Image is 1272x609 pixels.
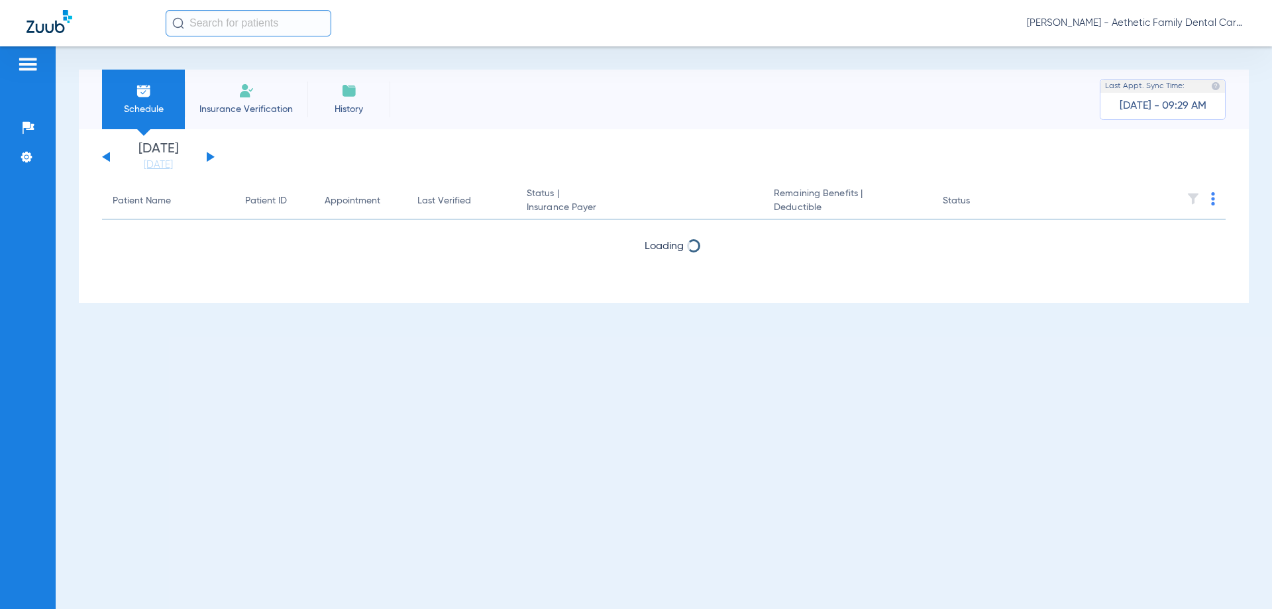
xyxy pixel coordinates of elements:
[195,103,297,116] span: Insurance Verification
[26,10,72,33] img: Zuub Logo
[417,194,505,208] div: Last Verified
[527,201,753,215] span: Insurance Payer
[1211,192,1215,205] img: group-dot-blue.svg
[932,183,1022,220] th: Status
[113,194,171,208] div: Patient Name
[166,10,331,36] input: Search for patients
[112,103,175,116] span: Schedule
[238,83,254,99] img: Manual Insurance Verification
[516,183,763,220] th: Status |
[1211,82,1220,91] img: last sync help info
[1027,17,1245,30] span: [PERSON_NAME] - Aethetic Family Dental Care ([GEOGRAPHIC_DATA])
[417,194,471,208] div: Last Verified
[645,241,684,252] span: Loading
[136,83,152,99] img: Schedule
[325,194,380,208] div: Appointment
[245,194,287,208] div: Patient ID
[1187,192,1200,205] img: filter.svg
[245,194,303,208] div: Patient ID
[1120,99,1206,113] span: [DATE] - 09:29 AM
[119,142,198,172] li: [DATE]
[113,194,224,208] div: Patient Name
[317,103,380,116] span: History
[774,201,921,215] span: Deductible
[119,158,198,172] a: [DATE]
[341,83,357,99] img: History
[17,56,38,72] img: hamburger-icon
[1105,80,1185,93] span: Last Appt. Sync Time:
[325,194,396,208] div: Appointment
[172,17,184,29] img: Search Icon
[763,183,931,220] th: Remaining Benefits |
